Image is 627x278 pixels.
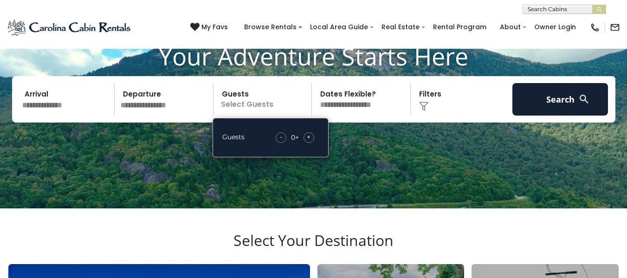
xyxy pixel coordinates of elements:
a: Owner Login [530,20,581,34]
div: 0 [291,133,295,142]
a: Browse Rentals [239,20,301,34]
a: Local Area Guide [305,20,373,34]
span: + [307,132,310,142]
p: Select Guests [216,83,312,116]
img: mail-regular-black.png [610,22,620,32]
img: filter--v1.png [419,102,428,111]
a: About [495,20,525,34]
button: Search [512,83,608,116]
h3: Select Your Destination [7,232,620,264]
a: Rental Program [428,20,491,34]
h1: Your Adventure Starts Here [7,42,620,71]
a: Real Estate [377,20,424,34]
img: Blue-2.png [7,18,132,37]
span: My Favs [201,22,228,32]
h5: Guests [222,134,245,141]
div: + [271,132,319,143]
span: - [280,132,282,142]
a: My Favs [190,22,230,32]
img: phone-regular-black.png [590,22,600,32]
img: search-regular-white.png [578,93,590,105]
